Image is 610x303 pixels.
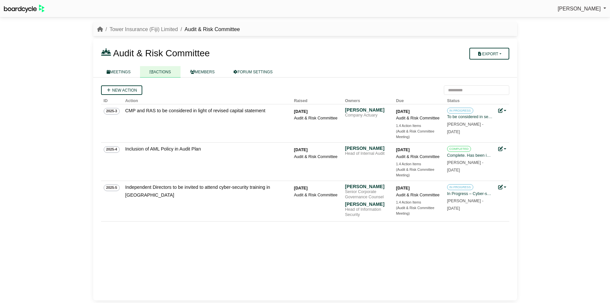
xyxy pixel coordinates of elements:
nav: breadcrumb [97,25,240,34]
div: Senior Corporate Governance Counsel [345,189,391,200]
div: Head of Information Security [345,207,391,217]
div: Audit & Risk Committee [294,192,340,198]
a: FORUM SETTINGS [224,66,282,78]
a: COMPLETED Complete. Has been included in [GEOGRAPHIC_DATA] Compliance Review [PERSON_NAME] -[DATE] [447,145,493,172]
div: [PERSON_NAME] [345,201,391,207]
th: Action [123,95,291,104]
span: Audit & Risk Committee [113,48,210,58]
th: ID [101,95,123,104]
div: Company Actuary [345,113,391,118]
span: 2025-3 [104,108,120,115]
div: CMP and RAS to be considered in light of revised capital statement [125,107,289,115]
span: 2025-4 [104,146,120,153]
a: Tower Insurance (Fiji) Limited [110,27,178,32]
span: [DATE] [447,206,460,211]
a: New action [101,85,142,95]
a: IN PROGRESS To be considered in second quarter FY26, following implementation of Insurance Act an... [447,107,493,134]
div: Audit & Risk Committee [294,115,340,121]
div: [DATE] [396,108,442,115]
small: [PERSON_NAME] - [447,122,483,134]
button: Export [469,48,509,60]
div: [PERSON_NAME] [345,107,391,113]
div: 1.4 Action Items [396,123,442,129]
img: BoardcycleBlackGreen-aaafeed430059cb809a45853b8cf6d952af9d84e6e89e1f1685b34bfd5cb7d64.svg [4,5,44,13]
div: Complete. Has been included in [GEOGRAPHIC_DATA] Compliance Review [447,152,493,159]
div: [DATE] [396,147,442,153]
a: IN PROGRESS In Progress – Cyber-security modules as completed by Tower's employees have been prov... [447,184,493,210]
a: [PERSON_NAME] Company Actuary [345,107,391,118]
a: MEMBERS [181,66,224,78]
div: Audit & Risk Committee [396,153,442,160]
li: Audit & Risk Committee [178,25,240,34]
span: [DATE] [447,168,460,172]
a: [PERSON_NAME] [558,5,606,13]
span: IN PROGRESS [447,108,473,114]
div: [PERSON_NAME] [345,184,391,189]
th: Status [444,95,496,104]
div: (Audit & Risk Committee Meeting) [396,205,442,217]
small: [PERSON_NAME] - [447,160,483,172]
div: [DATE] [396,185,442,191]
span: 2025-5 [104,185,120,191]
div: To be considered in second quarter FY26, following implementation of Insurance Act and new reinsu... [447,114,493,120]
div: 1.4 Action Items [396,200,442,205]
a: 1.4 Action Items (Audit & Risk Committee Meeting) [396,123,442,140]
div: Independent Directors to be invited to attend cyber-security training in [GEOGRAPHIC_DATA] [125,184,289,199]
a: 1.4 Action Items (Audit & Risk Committee Meeting) [396,161,442,178]
th: Owners [342,95,393,104]
span: COMPLETED [447,146,471,152]
a: [PERSON_NAME] Head of Internal Audit [345,145,391,156]
div: (Audit & Risk Committee Meeting) [396,167,442,178]
div: Head of Internal Audit [345,151,391,156]
div: Audit & Risk Committee [396,115,442,121]
small: [PERSON_NAME] - [447,199,483,211]
a: ACTIONS [140,66,180,78]
div: [DATE] [294,185,340,191]
div: [DATE] [294,147,340,153]
div: In Progress – Cyber-security modules as completed by Tower's employees have been provided to inde... [447,190,493,197]
th: Due [393,95,444,104]
a: MEETINGS [97,66,140,78]
span: [DATE] [447,130,460,134]
a: [PERSON_NAME] Senior Corporate Governance Counsel [345,184,391,200]
a: [PERSON_NAME] Head of Information Security [345,201,391,217]
th: Raised [291,95,342,104]
span: [PERSON_NAME] [558,6,601,11]
span: IN PROGRESS [447,184,473,190]
div: (Audit & Risk Committee Meeting) [396,129,442,140]
a: 1.4 Action Items (Audit & Risk Committee Meeting) [396,200,442,217]
div: [DATE] [294,108,340,115]
div: 1.4 Action Items [396,161,442,167]
div: [PERSON_NAME] [345,145,391,151]
div: Inclusion of AML Policy in Audit Plan [125,145,289,153]
div: Audit & Risk Committee [294,153,340,160]
div: Audit & Risk Committee [396,192,442,198]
